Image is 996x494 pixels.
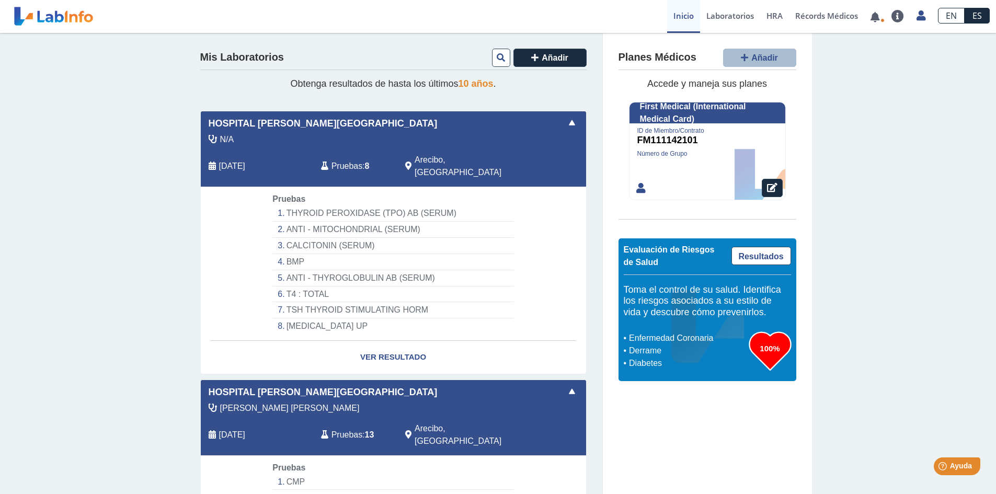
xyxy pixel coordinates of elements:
[331,429,362,441] span: Pruebas
[365,162,370,170] b: 8
[619,51,696,64] h4: Planes Médicos
[513,49,587,67] button: Añadir
[626,332,749,344] li: Enfermedad Coronaria
[313,422,397,447] div: :
[290,78,496,89] span: Obtenga resultados de hasta los últimos .
[626,357,749,370] li: Diabetes
[313,154,397,179] div: :
[272,318,513,334] li: [MEDICAL_DATA] UP
[723,49,796,67] button: Añadir
[209,385,438,399] span: Hospital [PERSON_NAME][GEOGRAPHIC_DATA]
[415,422,530,447] span: Arecibo, PR
[626,344,749,357] li: Derrame
[751,53,778,62] span: Añadir
[903,453,984,482] iframe: Help widget launcher
[219,429,245,441] span: 2025-06-09
[647,78,767,89] span: Accede y maneja sus planes
[272,302,513,318] li: TSH THYROID STIMULATING HORM
[965,8,990,24] a: ES
[200,51,284,64] h4: Mis Laboratorios
[272,463,305,472] span: Pruebas
[365,430,374,439] b: 13
[272,205,513,222] li: THYROID PEROXIDASE (TPO) AB (SERUM)
[220,133,234,146] span: N/A
[209,117,438,131] span: Hospital [PERSON_NAME][GEOGRAPHIC_DATA]
[542,53,568,62] span: Añadir
[749,342,791,355] h3: 100%
[272,194,305,203] span: Pruebas
[415,154,530,179] span: Arecibo, PR
[272,238,513,254] li: CALCITONIN (SERUM)
[272,286,513,303] li: T4 : TOTAL
[731,247,791,265] a: Resultados
[272,222,513,238] li: ANTI - MITOCHONDRIAL (SERUM)
[624,245,715,267] span: Evaluación de Riesgos de Salud
[938,8,965,24] a: EN
[459,78,494,89] span: 10 años
[220,402,360,415] span: Rodriguez Martinez, Jorge
[219,160,245,173] span: 2025-06-19
[272,474,513,490] li: CMP
[201,341,586,374] a: Ver Resultado
[624,284,791,318] h5: Toma el control de su salud. Identifica los riesgos asociados a su estilo de vida y descubre cómo...
[272,270,513,286] li: ANTI - THYROGLOBULIN AB (SERUM)
[331,160,362,173] span: Pruebas
[272,254,513,270] li: BMP
[766,10,783,21] span: HRA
